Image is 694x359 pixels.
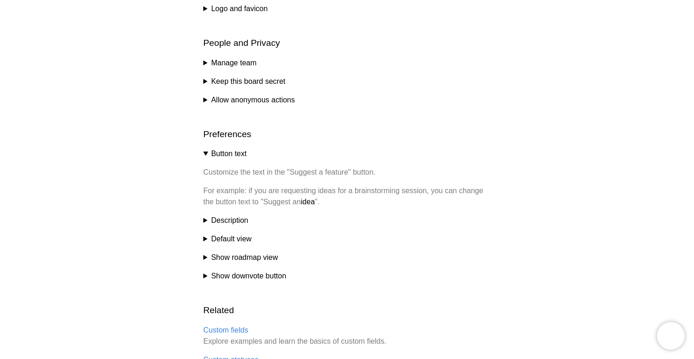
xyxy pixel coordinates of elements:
[204,128,491,141] h2: Preferences
[204,326,248,334] a: Custom fields
[204,167,491,178] p: Customize the text in the "Suggest a feature" button.
[204,185,491,208] p: For example: if you are requesting ideas for a brainstorming session, you can change the button t...
[204,94,491,106] summary: Allow anonymous actions
[204,252,491,263] summary: Show roadmap view
[657,322,685,350] iframe: Chatra live chat
[204,325,491,347] p: Explore examples and learn the basics of custom fields.
[204,148,491,159] summary: Button text
[204,271,491,282] summary: Show downvote button
[204,76,491,87] summary: Keep this board secret
[204,3,491,14] summary: Logo and favicon
[204,57,491,69] summary: Manage team
[204,304,491,317] h2: Related
[204,233,491,245] summary: Default view
[204,37,491,50] h2: People and Privacy
[204,215,491,226] summary: Description
[301,198,315,206] strong: idea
